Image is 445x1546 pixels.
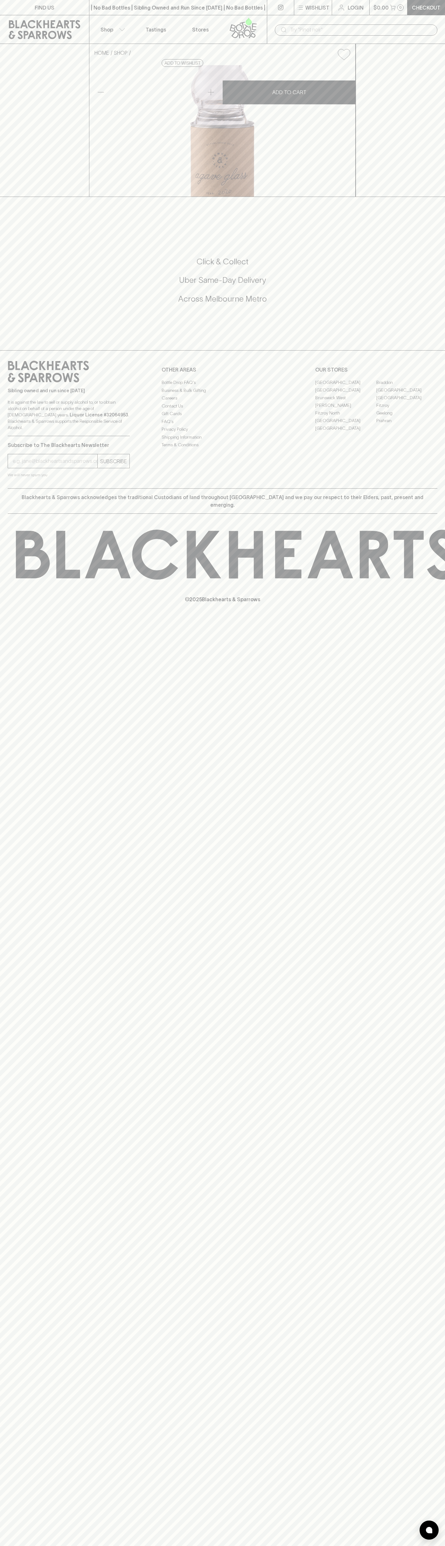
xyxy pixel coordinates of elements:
h5: Click & Collect [8,256,437,267]
p: Tastings [146,26,166,33]
p: Stores [192,26,209,33]
a: Tastings [134,15,178,44]
a: Bottle Drop FAQ's [162,379,284,386]
button: Shop [89,15,134,44]
input: Try "Pinot noir" [290,25,432,35]
input: e.g. jane@blackheartsandsparrows.com.au [13,456,97,466]
p: FIND US [35,4,54,11]
p: Wishlist [305,4,330,11]
p: SUBSCRIBE [100,457,127,465]
a: Prahran [376,417,437,424]
a: Careers [162,394,284,402]
p: It is against the law to sell or supply alcohol to, or to obtain alcohol on behalf of a person un... [8,399,130,431]
p: ADD TO CART [272,88,306,96]
p: OTHER AREAS [162,366,284,373]
img: bubble-icon [426,1527,432,1533]
p: 0 [399,6,402,9]
a: Contact Us [162,402,284,410]
button: SUBSCRIBE [98,454,129,468]
a: HOME [94,50,109,56]
p: $0.00 [373,4,389,11]
div: Call to action block [8,231,437,338]
a: Business & Bulk Gifting [162,386,284,394]
a: Shipping Information [162,433,284,441]
a: SHOP [114,50,128,56]
a: Gift Cards [162,410,284,418]
p: Blackhearts & Sparrows acknowledges the traditional Custodians of land throughout [GEOGRAPHIC_DAT... [12,493,433,509]
a: Privacy Policy [162,426,284,433]
a: [GEOGRAPHIC_DATA] [376,386,437,394]
button: ADD TO CART [223,80,356,104]
p: We will never spam you [8,472,130,478]
p: OUR STORES [315,366,437,373]
button: Add to wishlist [335,46,353,63]
a: [GEOGRAPHIC_DATA] [376,394,437,401]
a: Geelong [376,409,437,417]
p: Checkout [412,4,441,11]
a: [GEOGRAPHIC_DATA] [315,417,376,424]
p: Shop [101,26,113,33]
p: Login [348,4,364,11]
button: Add to wishlist [162,59,203,67]
h5: Uber Same-Day Delivery [8,275,437,285]
a: Stores [178,15,223,44]
a: Braddon [376,379,437,386]
img: 17109.png [89,65,355,197]
strong: Liquor License #32064953 [70,412,128,417]
p: Subscribe to The Blackhearts Newsletter [8,441,130,449]
a: FAQ's [162,418,284,425]
h5: Across Melbourne Metro [8,294,437,304]
a: Terms & Conditions [162,441,284,449]
a: [GEOGRAPHIC_DATA] [315,424,376,432]
a: Brunswick West [315,394,376,401]
a: Fitzroy North [315,409,376,417]
a: [GEOGRAPHIC_DATA] [315,379,376,386]
a: Fitzroy [376,401,437,409]
p: Sibling owned and run since [DATE] [8,387,130,394]
a: [PERSON_NAME] [315,401,376,409]
a: [GEOGRAPHIC_DATA] [315,386,376,394]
